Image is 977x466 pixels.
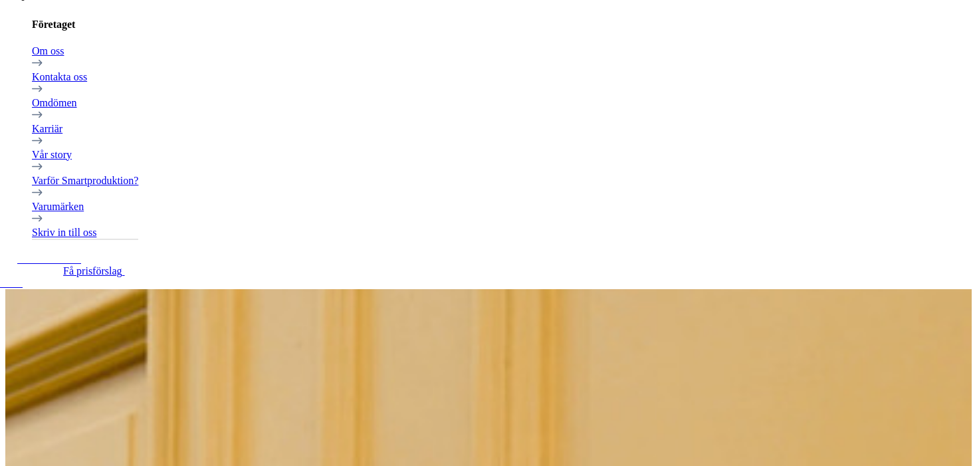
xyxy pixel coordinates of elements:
a: Skriv in till oss [32,227,96,238]
a: Karriär [32,123,138,148]
div: Omdömen [32,97,138,109]
span: 070 681 52 22 [20,253,81,265]
div: Vår story [32,149,138,161]
div: Karriär [32,123,138,135]
div: Varför Smartproduktion? [32,175,138,187]
div: Om oss [32,45,138,57]
div: Kontakta oss [32,71,138,83]
a: Omdömen [32,97,138,122]
a: Få prisförslag [63,265,132,277]
a: Varför Smartproduktion? [32,175,138,200]
a: Varumärken [32,201,138,226]
a: Vår story [32,149,138,174]
a: Kontakta oss [5,265,60,277]
h4: Företaget [32,19,138,31]
a: 070 681 52 22 [5,253,81,266]
span: Få prisförslag [63,265,122,277]
a: Om oss [32,45,138,70]
a: Kontakta oss [32,71,138,96]
div: Varumärken [32,201,138,213]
